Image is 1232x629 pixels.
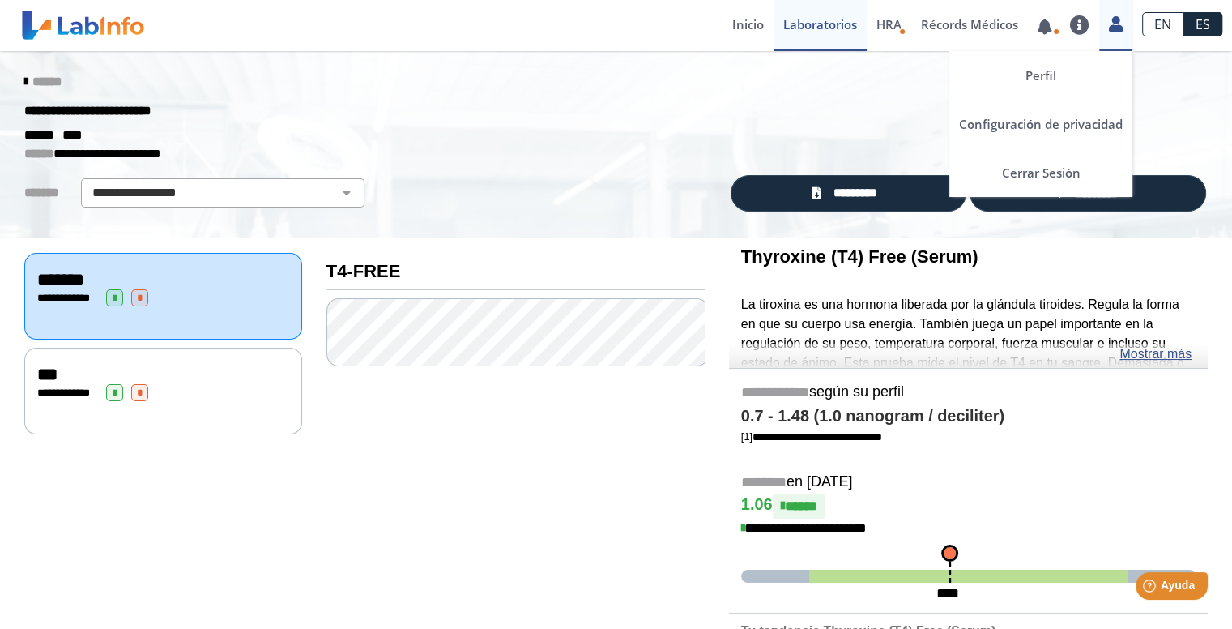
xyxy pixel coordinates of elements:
p: La tiroxina es una hormona liberada por la glándula tiroides. Regula la forma en que su cuerpo us... [741,295,1196,392]
a: [1] [741,430,882,443]
a: Configuración de privacidad [949,100,1132,148]
h4: 1.06 [741,494,1196,519]
a: Cerrar Sesión [949,148,1132,197]
h4: 0.7 - 1.48 (1.0 nanogram / deciliter) [741,407,1196,426]
a: Mostrar más [1119,344,1192,364]
a: ES [1183,12,1222,36]
b: T4-FREE [326,261,400,281]
a: EN [1142,12,1183,36]
h5: en [DATE] [741,473,1196,492]
iframe: Help widget launcher [1088,566,1214,611]
h5: según su perfil [741,383,1196,402]
a: Perfil [949,51,1132,100]
b: Thyroxine (T4) Free (Serum) [741,246,978,267]
span: HRA [876,16,902,32]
